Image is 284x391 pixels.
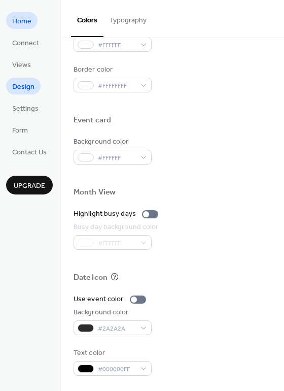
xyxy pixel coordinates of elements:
span: Design [12,82,34,92]
a: Contact Us [6,143,53,160]
span: #000000FF [98,364,135,375]
div: Busy day background color [74,222,159,233]
span: Home [12,16,31,27]
div: Background color [74,307,150,318]
div: Date Icon [74,273,108,283]
a: Connect [6,34,45,51]
span: Upgrade [14,181,45,191]
a: Home [6,12,38,29]
a: Design [6,78,41,94]
span: #FFFFFF [98,40,135,51]
span: #FFFFFF [98,153,135,164]
div: Highlight busy days [74,209,136,219]
a: Views [6,56,37,73]
div: Text color [74,348,150,359]
button: Upgrade [6,176,53,194]
div: Event card [74,115,111,126]
span: Settings [12,104,39,114]
span: Form [12,125,28,136]
div: Background color [74,137,150,147]
span: #FFFFFFFF [98,81,135,91]
span: Connect [12,38,39,49]
span: Views [12,60,31,71]
span: #2A2A2A [98,323,135,334]
a: Form [6,121,34,138]
div: Border color [74,64,150,75]
div: Month View [74,187,116,198]
div: Use event color [74,294,124,305]
a: Settings [6,100,45,116]
span: Contact Us [12,147,47,158]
